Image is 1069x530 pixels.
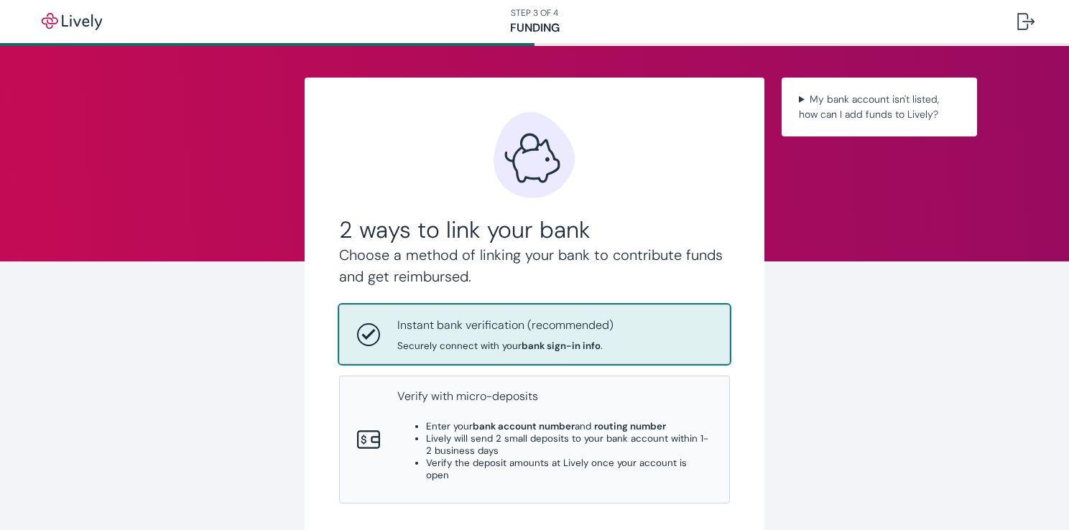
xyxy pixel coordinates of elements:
button: Instant bank verificationInstant bank verification (recommended)Securely connect with yourbank si... [340,305,729,363]
button: Micro-depositsVerify with micro-depositsEnter yourbank account numberand routing numberLively wil... [340,376,729,503]
p: Instant bank verification (recommended) [397,317,614,334]
p: Verify with micro-deposits [397,388,712,405]
svg: Instant bank verification [357,323,380,346]
strong: bank account number [473,420,575,432]
strong: routing number [594,420,666,432]
h4: Choose a method of linking your bank to contribute funds and get reimbursed. [339,244,730,287]
svg: Micro-deposits [357,428,380,451]
summary: My bank account isn't listed, how can I add funds to Lively? [793,89,966,125]
img: Lively [32,13,112,30]
li: Enter your and [426,420,712,432]
button: Log out [1006,4,1046,39]
li: Lively will send 2 small deposits to your bank account within 1-2 business days [426,432,712,457]
h2: 2 ways to link your bank [339,215,730,244]
span: Securely connect with your . [397,340,614,352]
strong: bank sign-in info [522,340,601,352]
li: Verify the deposit amounts at Lively once your account is open [426,457,712,481]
